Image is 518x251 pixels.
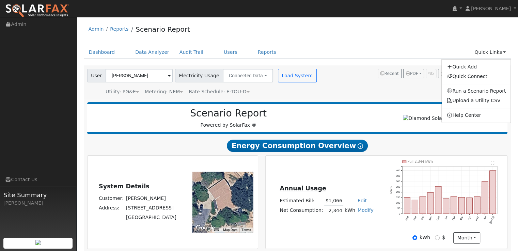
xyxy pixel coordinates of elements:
[458,197,465,214] rect: onclick=""
[491,161,495,165] text: 
[396,174,400,177] text: 350
[438,69,448,78] button: Edit User
[91,108,366,129] div: Powered by SolarFax ®
[399,212,400,215] text: 0
[396,180,400,183] text: 300
[435,186,441,214] rect: onclick=""
[87,69,106,82] span: User
[125,203,177,213] td: [STREET_ADDRESS]
[452,216,456,221] text: Feb
[490,171,496,214] rect: onclick=""
[125,194,177,203] td: [PERSON_NAME]
[475,216,480,221] text: May
[396,196,400,199] text: 150
[482,181,488,214] rect: onclick=""
[253,46,281,59] a: Reports
[241,228,251,232] a: Terms (opens in new tab)
[106,88,139,95] div: Utility: PG&E
[136,25,190,33] a: Scenario Report
[194,223,217,232] img: Google
[219,46,242,59] a: Users
[443,199,449,214] rect: onclick=""
[428,216,433,221] text: Nov
[280,185,326,192] u: Annual Usage
[194,223,217,232] a: Open this area in Google Maps (opens a new window)
[324,196,343,206] td: $1,066
[442,87,511,96] a: Run a Scenario Report
[436,216,441,221] text: Dec
[223,228,237,232] button: Map Data
[427,192,434,214] rect: onclick=""
[442,62,511,72] a: Quick Add
[94,108,363,119] h2: Scenario Report
[408,160,433,163] text: Pull 2,344 kWh
[223,69,273,82] button: Connected Data
[106,69,173,82] input: Select a User
[125,213,177,222] td: [GEOGRAPHIC_DATA]
[378,69,402,78] button: Recent
[483,216,487,221] text: Jun
[446,98,501,103] a: Upload a Utility CSV
[396,169,400,172] text: 400
[404,198,410,214] rect: onclick=""
[405,216,409,221] text: Aug
[279,196,324,206] td: Estimated Bill:
[466,198,472,214] rect: onclick=""
[412,216,417,221] text: Sep
[35,240,41,245] img: retrieve
[174,46,208,59] a: Audit Trail
[358,143,363,149] i: Show Help
[444,216,448,221] text: Jan
[406,71,418,76] span: PDF
[227,140,368,152] span: Energy Consumption Overview
[390,186,393,194] text: kWh
[214,228,219,232] button: Keyboard shortcuts
[324,206,343,216] td: 2,344
[110,26,128,32] a: Reports
[474,197,480,214] rect: onclick=""
[99,183,150,190] u: System Details
[397,207,400,210] text: 50
[442,72,511,81] a: Quick Connect
[145,88,183,95] div: Metering: NEM
[358,207,374,213] a: Modify
[175,69,223,82] span: Electricity Usage
[3,190,73,200] span: Site Summary
[396,185,400,188] text: 250
[279,206,324,216] td: Net Consumption:
[435,235,440,240] input: $
[421,216,425,220] text: Oct
[89,26,104,32] a: Admin
[396,201,400,204] text: 100
[469,46,511,59] a: Quick Links
[403,115,467,122] img: Diamond Solar Solutions
[84,46,120,59] a: Dashboard
[471,6,511,11] span: [PERSON_NAME]
[412,235,417,240] input: kWh
[412,200,418,214] rect: onclick=""
[97,194,125,203] td: Customer:
[5,4,69,18] img: SolarFax
[489,216,495,224] text: [DATE]
[130,46,174,59] a: Data Analyzer
[453,232,480,244] button: month
[343,206,356,216] td: kWh
[467,216,472,221] text: Apr
[278,69,317,82] button: Load System
[396,190,400,193] text: 200
[442,111,511,120] a: Help Center
[420,197,426,214] rect: onclick=""
[403,69,424,78] button: PDF
[97,203,125,213] td: Address:
[189,89,249,94] span: Alias: HETOUD
[442,234,445,241] label: $
[420,234,430,241] label: kWh
[451,196,457,214] rect: onclick=""
[459,216,464,221] text: Mar
[358,198,367,203] a: Edit
[3,200,73,207] div: [PERSON_NAME]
